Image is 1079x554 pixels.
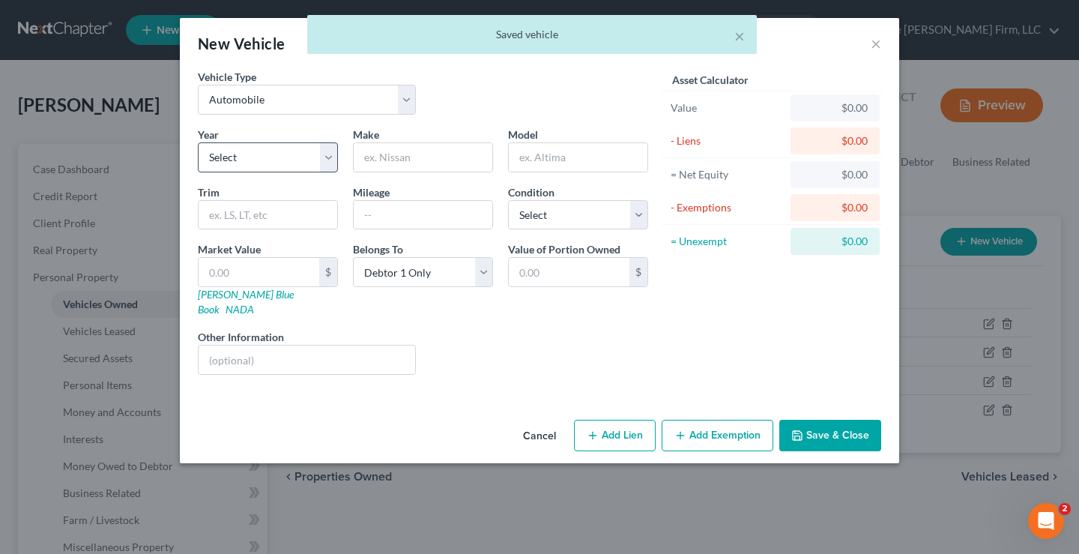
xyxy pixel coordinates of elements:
[1028,503,1064,539] iframe: Intercom live chat
[509,143,647,172] input: ex. Altima
[803,133,868,148] div: $0.00
[226,303,254,316] a: NADA
[354,143,492,172] input: ex. Nissan
[779,420,881,451] button: Save & Close
[803,167,868,182] div: $0.00
[511,421,568,451] button: Cancel
[198,288,294,316] a: [PERSON_NAME] Blue Book
[672,72,749,88] label: Asset Calculator
[353,184,390,200] label: Mileage
[671,100,784,115] div: Value
[803,200,868,215] div: $0.00
[508,184,554,200] label: Condition
[662,420,773,451] button: Add Exemption
[508,241,620,257] label: Value of Portion Owned
[199,201,337,229] input: ex. LS, LT, etc
[574,420,656,451] button: Add Lien
[353,128,379,141] span: Make
[199,346,415,374] input: (optional)
[1059,503,1071,515] span: 2
[198,127,219,142] label: Year
[671,133,784,148] div: - Liens
[803,100,868,115] div: $0.00
[671,200,784,215] div: - Exemptions
[354,201,492,229] input: --
[198,69,256,85] label: Vehicle Type
[509,258,629,286] input: 0.00
[319,258,337,286] div: $
[671,234,784,249] div: = Unexempt
[199,258,319,286] input: 0.00
[353,243,403,256] span: Belongs To
[508,127,538,142] label: Model
[319,27,745,42] div: Saved vehicle
[629,258,647,286] div: $
[734,27,745,45] button: ×
[803,234,868,249] div: $0.00
[198,329,284,345] label: Other Information
[198,184,220,200] label: Trim
[671,167,784,182] div: = Net Equity
[198,241,261,257] label: Market Value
